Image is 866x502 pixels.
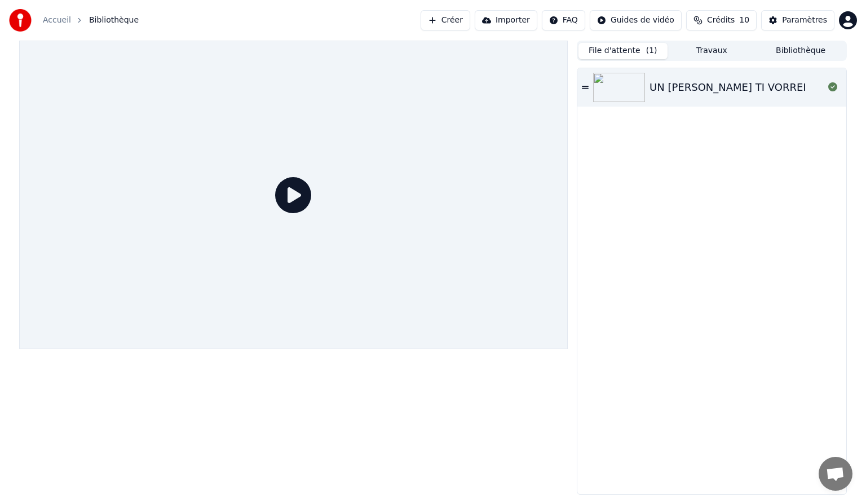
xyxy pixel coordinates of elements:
[756,43,845,59] button: Bibliothèque
[89,15,139,26] span: Bibliothèque
[649,80,806,95] div: UN [PERSON_NAME] TI VORREI
[819,457,852,491] div: Ouvrir le chat
[590,10,682,30] button: Guides de vidéo
[761,10,834,30] button: Paramètres
[43,15,71,26] a: Accueil
[578,43,668,59] button: File d'attente
[421,10,470,30] button: Créer
[739,15,749,26] span: 10
[542,10,585,30] button: FAQ
[782,15,827,26] div: Paramètres
[43,15,139,26] nav: breadcrumb
[686,10,757,30] button: Crédits10
[668,43,757,59] button: Travaux
[646,45,657,56] span: ( 1 )
[475,10,537,30] button: Importer
[9,9,32,32] img: youka
[707,15,735,26] span: Crédits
